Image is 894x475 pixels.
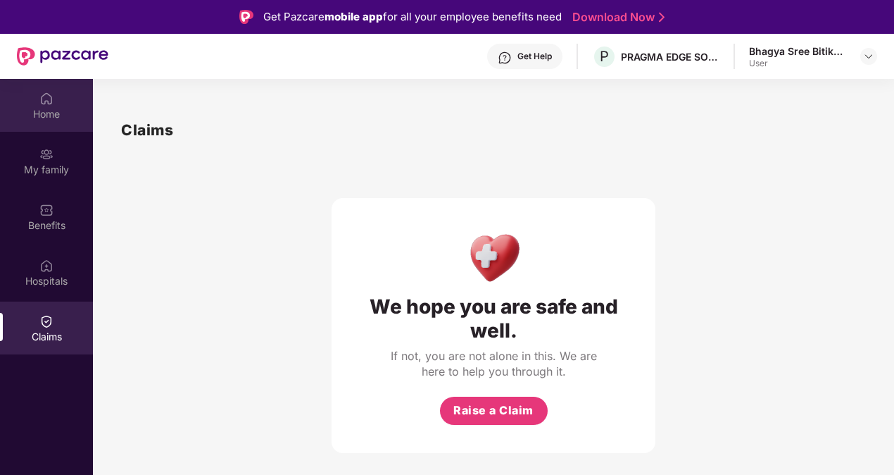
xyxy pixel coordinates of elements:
[263,8,562,25] div: Get Pazcare for all your employee benefits need
[39,92,53,106] img: svg+xml;base64,PHN2ZyBpZD0iSG9tZSIgeG1sbnM9Imh0dHA6Ly93d3cudzMub3JnLzIwMDAvc3ZnIiB3aWR0aD0iMjAiIG...
[388,348,599,379] div: If not, you are not alone in this. We are here to help you through it.
[572,10,660,25] a: Download Now
[39,259,53,273] img: svg+xml;base64,PHN2ZyBpZD0iSG9zcGl0YWxzIiB4bWxucz0iaHR0cDovL3d3dy53My5vcmcvMjAwMC9zdmciIHdpZHRoPS...
[453,402,534,419] span: Raise a Claim
[39,314,53,328] img: svg+xml;base64,PHN2ZyBpZD0iQ2xhaW0iIHhtbG5zPSJodHRwOi8vd3d3LnczLm9yZy8yMDAwL3N2ZyIgd2lkdGg9IjIwIi...
[600,48,609,65] span: P
[17,47,108,66] img: New Pazcare Logo
[621,50,719,63] div: PRAGMA EDGE SOFTWARE SERVICES PRIVATE LIMITED
[239,10,253,24] img: Logo
[498,51,512,65] img: svg+xml;base64,PHN2ZyBpZD0iSGVscC0zMngzMiIgeG1sbnM9Imh0dHA6Ly93d3cudzMub3JnLzIwMDAvc3ZnIiB3aWR0aD...
[39,203,53,217] img: svg+xml;base64,PHN2ZyBpZD0iQmVuZWZpdHMiIHhtbG5zPSJodHRwOi8vd3d3LnczLm9yZy8yMDAwL3N2ZyIgd2lkdGg9Ij...
[517,51,552,62] div: Get Help
[39,147,53,161] img: svg+xml;base64,PHN2ZyB3aWR0aD0iMjAiIGhlaWdodD0iMjAiIHZpZXdCb3g9IjAgMCAyMCAyMCIgZmlsbD0ibm9uZSIgeG...
[659,10,665,25] img: Stroke
[360,295,627,343] div: We hope you are safe and well.
[121,118,173,142] h1: Claims
[749,44,848,58] div: Bhagya Sree Bitikonda
[440,397,548,425] button: Raise a Claim
[325,10,383,23] strong: mobile app
[463,226,524,288] img: Health Care
[749,58,848,69] div: User
[863,51,874,62] img: svg+xml;base64,PHN2ZyBpZD0iRHJvcGRvd24tMzJ4MzIiIHhtbG5zPSJodHRwOi8vd3d3LnczLm9yZy8yMDAwL3N2ZyIgd2...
